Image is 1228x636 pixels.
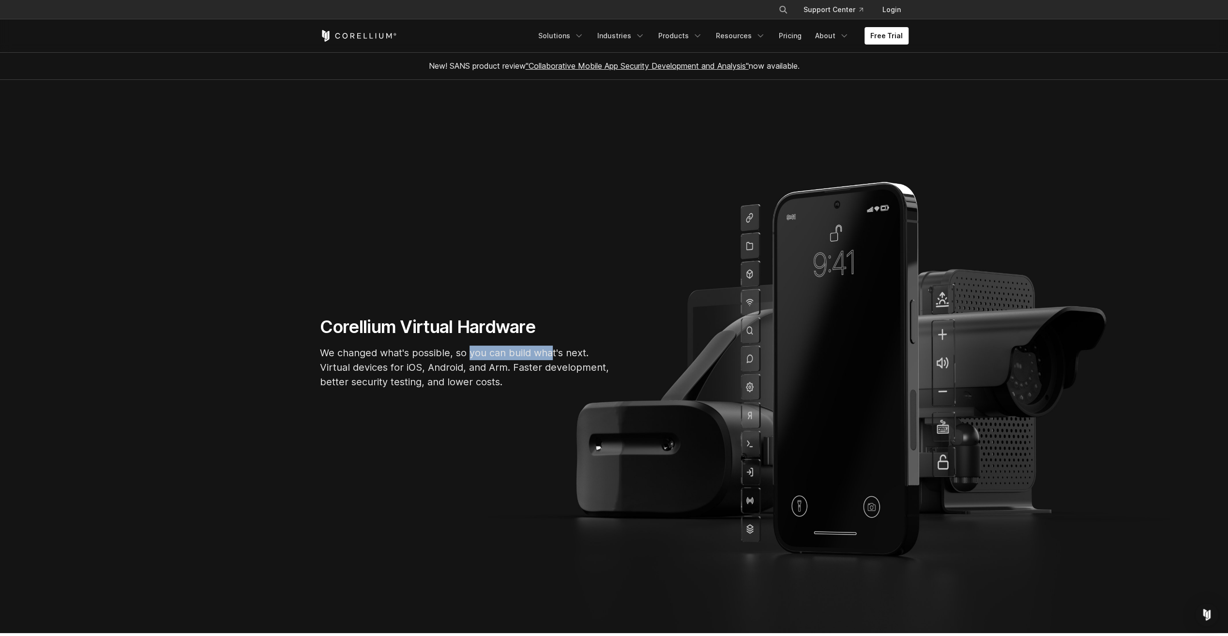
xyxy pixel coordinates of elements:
[591,27,651,45] a: Industries
[532,27,909,45] div: Navigation Menu
[320,30,397,42] a: Corellium Home
[796,1,871,18] a: Support Center
[652,27,708,45] a: Products
[767,1,909,18] div: Navigation Menu
[774,1,792,18] button: Search
[809,27,855,45] a: About
[875,1,909,18] a: Login
[526,61,749,71] a: "Collaborative Mobile App Security Development and Analysis"
[864,27,909,45] a: Free Trial
[429,61,800,71] span: New! SANS product review now available.
[320,346,610,389] p: We changed what's possible, so you can build what's next. Virtual devices for iOS, Android, and A...
[532,27,590,45] a: Solutions
[773,27,807,45] a: Pricing
[320,316,610,338] h1: Corellium Virtual Hardware
[1195,603,1218,626] div: Open Intercom Messenger
[710,27,771,45] a: Resources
